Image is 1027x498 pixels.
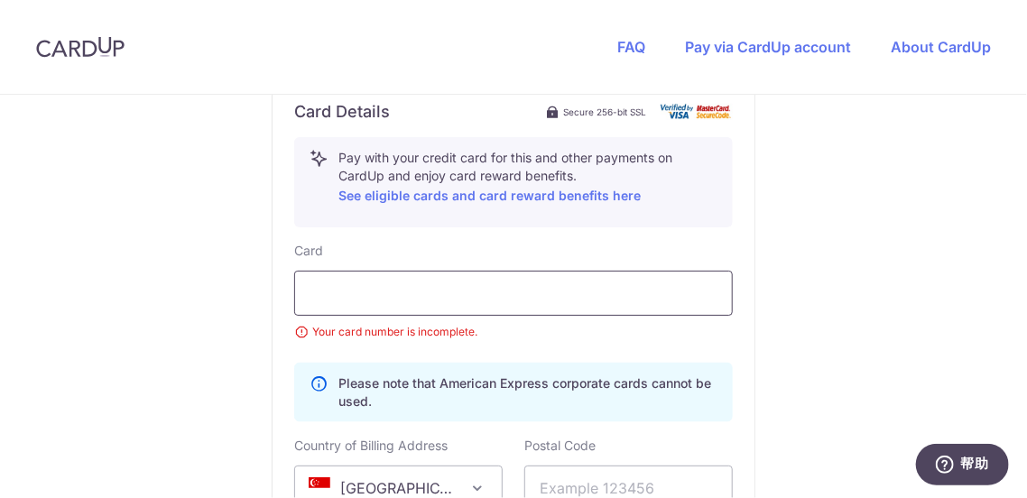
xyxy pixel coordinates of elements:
[524,437,596,455] label: Postal Code
[310,282,717,304] iframe: Secure card payment input frame
[294,437,448,455] label: Country of Billing Address
[338,149,717,207] p: Pay with your credit card for this and other payments on CardUp and enjoy card reward benefits.
[294,242,323,260] label: Card
[891,38,991,56] a: About CardUp
[915,444,1009,489] iframe: 打开一个小组件，您可以在其中找到更多信息
[661,104,733,119] img: card secure
[563,105,646,119] span: Secure 256-bit SSL
[294,323,733,341] small: Your card number is incomplete.
[685,38,851,56] a: Pay via CardUp account
[36,36,125,58] img: CardUp
[617,38,645,56] a: FAQ
[294,101,390,123] h6: Card Details
[338,374,717,410] p: Please note that American Express corporate cards cannot be used.
[338,188,641,203] a: See eligible cards and card reward benefits here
